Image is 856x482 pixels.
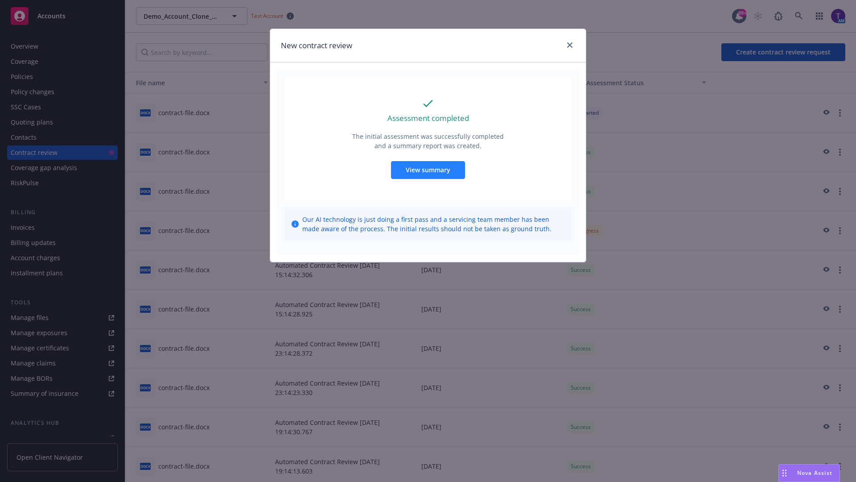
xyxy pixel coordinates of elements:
a: close [564,40,575,50]
div: Drag to move [779,465,790,482]
span: Our AI technology is just doing a first pass and a servicing team member has been made aware of t... [302,215,564,233]
span: View summary [406,166,450,174]
button: Nova Assist [778,464,840,482]
p: The initial assessment was successfully completed and a summary report was created. [351,132,505,150]
h1: New contract review [281,40,352,51]
button: View summary [391,161,465,179]
span: Nova Assist [797,469,832,477]
p: Assessment completed [387,112,469,124]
